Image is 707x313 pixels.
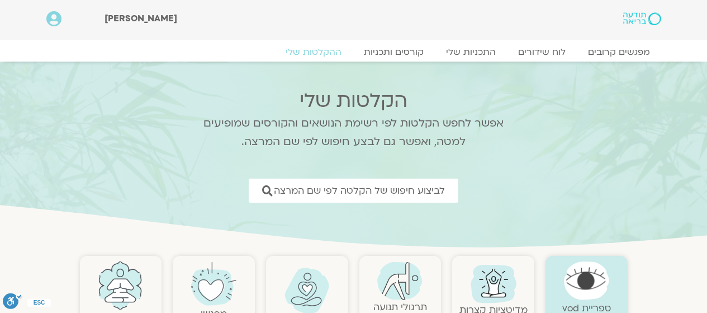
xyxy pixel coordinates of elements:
[105,12,177,25] span: [PERSON_NAME]
[353,46,435,58] a: קורסים ותכניות
[249,179,458,203] a: לביצוע חיפוש של הקלטה לפי שם המרצה
[189,90,519,112] h2: הקלטות שלי
[46,46,661,58] nav: Menu
[274,185,445,196] span: לביצוע חיפוש של הקלטה לפי שם המרצה
[507,46,577,58] a: לוח שידורים
[577,46,661,58] a: מפגשים קרובים
[189,114,519,151] p: אפשר לחפש הקלטות לפי רשימת הנושאים והקורסים שמופיעים למטה, ואפשר גם לבצע חיפוש לפי שם המרצה.
[274,46,353,58] a: ההקלטות שלי
[435,46,507,58] a: התכניות שלי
